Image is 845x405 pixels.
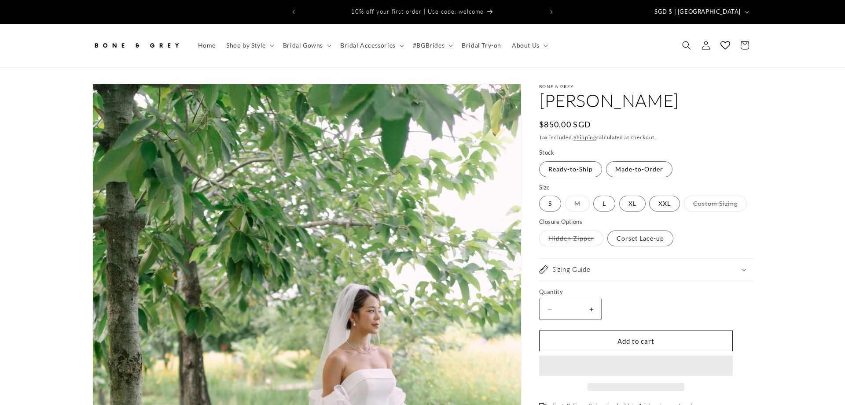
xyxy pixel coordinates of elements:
[539,149,555,157] legend: Stock
[684,196,747,212] label: Custom Sizing
[340,41,396,49] span: Bridal Accessories
[606,161,672,177] label: Made-to-Order
[226,41,266,49] span: Shop by Style
[408,36,456,55] summary: #BGBrides
[654,7,741,16] span: SGD $ | [GEOGRAPHIC_DATA]
[607,230,673,246] label: Corset Lace-up
[619,196,646,212] label: XL
[649,4,753,20] button: SGD $ | [GEOGRAPHIC_DATA]
[593,196,615,212] label: L
[278,36,335,55] summary: Bridal Gowns
[193,36,221,55] a: Home
[539,288,733,297] label: Quantity
[539,84,753,89] p: Bone & Grey
[573,134,596,141] a: Shipping
[539,196,561,212] label: S
[539,218,583,227] legend: Closure Options
[539,183,551,192] legend: Size
[565,196,590,212] label: M
[677,36,696,55] summary: Search
[221,36,278,55] summary: Shop by Style
[539,161,602,177] label: Ready-to-Ship
[335,36,408,55] summary: Bridal Accessories
[512,41,540,49] span: About Us
[198,41,216,49] span: Home
[462,41,501,49] span: Bridal Try-on
[539,119,591,130] span: $850.00 SGD
[456,36,507,55] a: Bridal Try-on
[89,33,184,59] a: Bone and Grey Bridal
[92,36,180,55] img: Bone and Grey Bridal
[539,230,603,246] label: Hidden Zipper
[539,89,753,112] h1: [PERSON_NAME]
[351,8,484,15] span: 10% off your first order | Use code: welcome
[507,36,551,55] summary: About Us
[283,41,323,49] span: Bridal Gowns
[284,4,303,20] button: Previous announcement
[539,259,753,281] summary: Sizing Guide
[542,4,561,20] button: Next announcement
[539,133,753,142] div: Tax included. calculated at checkout.
[552,265,590,274] h2: Sizing Guide
[413,41,445,49] span: #BGBrides
[539,331,733,351] button: Add to cart
[649,196,680,212] label: XXL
